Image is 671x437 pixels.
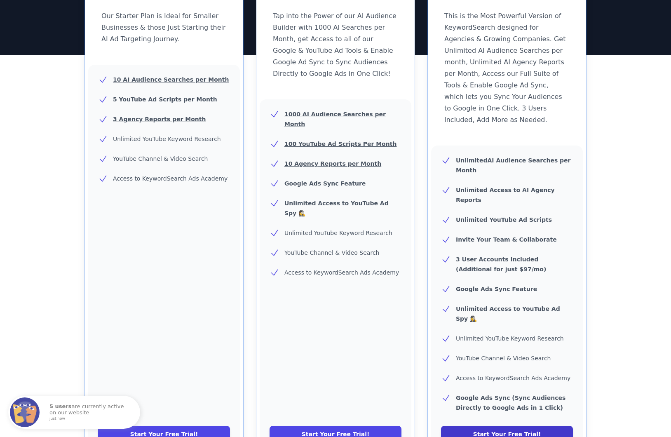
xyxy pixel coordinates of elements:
u: 5 YouTube Ad Scripts per Month [113,96,217,103]
u: 1000 AI Audience Searches per Month [284,111,386,127]
span: Tap into the Power of our AI Audience Builder with 1000 AI Searches per Month, get Access to all ... [273,12,396,78]
b: Unlimited YouTube Ad Scripts [456,216,552,223]
b: AI Audience Searches per Month [456,157,571,174]
b: Unlimited Access to YouTube Ad Spy 🕵️‍♀️ [284,200,389,216]
span: YouTube Channel & Video Search [456,355,551,362]
img: Fomo [10,397,40,427]
small: just now [49,417,129,421]
u: 3 Agency Reports per Month [113,116,206,122]
b: Google Ads Sync Feature [456,286,537,292]
span: Access to KeywordSearch Ads Academy [456,375,570,381]
strong: 5 users [49,403,72,409]
span: Unlimited YouTube Keyword Research [456,335,564,342]
u: 10 AI Audience Searches per Month [113,76,229,83]
b: Unlimited Access to AI Agency Reports [456,187,555,203]
span: This is the Most Powerful Version of KeywordSearch designed for Agencies & Growing Companies. Get... [444,12,565,124]
u: Unlimited [456,157,488,164]
p: are currently active on our website [49,404,132,421]
b: 3 User Accounts Included (Additional for just $97/mo) [456,256,546,273]
span: Unlimited YouTube Keyword Research [113,136,221,142]
u: 10 Agency Reports per Month [284,160,381,167]
span: YouTube Channel & Video Search [113,155,208,162]
b: Invite Your Team & Collaborate [456,236,557,243]
span: Unlimited YouTube Keyword Research [284,230,392,236]
span: Access to KeywordSearch Ads Academy [284,269,399,276]
span: YouTube Channel & Video Search [284,249,379,256]
b: Unlimited Access to YouTube Ad Spy 🕵️‍♀️ [456,305,560,322]
span: Access to KeywordSearch Ads Academy [113,175,228,182]
b: Google Ads Sync Feature [284,180,366,187]
b: Google Ads Sync (Sync Audiences Directly to Google Ads in 1 Click) [456,395,565,411]
u: 100 YouTube Ad Scripts Per Month [284,141,396,147]
span: Our Starter Plan is Ideal for Smaller Businesses & those Just Starting their AI Ad Targeting Jour... [101,12,226,43]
